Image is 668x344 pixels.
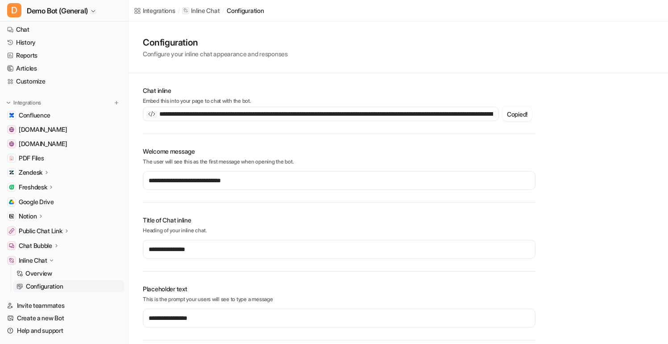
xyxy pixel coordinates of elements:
[9,228,14,234] img: Public Chat Link
[9,127,14,132] img: www.airbnb.com
[9,141,14,147] img: www.atlassian.com
[227,6,264,15] a: configuration
[134,6,175,15] a: Integrations
[4,109,124,122] a: ConfluenceConfluence
[19,125,67,134] span: [DOMAIN_NAME]
[19,256,47,265] p: Inline Chat
[19,154,44,163] span: PDF Files
[143,97,535,105] p: Embed this into your page to chat with the bot.
[19,168,42,177] p: Zendesk
[143,6,175,15] div: Integrations
[13,99,41,106] p: Integrations
[4,312,124,324] a: Create a new Bot
[4,62,124,75] a: Articles
[13,267,124,280] a: Overview
[4,299,124,312] a: Invite teammates
[19,111,50,120] span: Confluence
[4,152,124,164] a: PDF FilesPDF Files
[4,49,124,62] a: Reports
[7,3,21,17] span: D
[4,123,124,136] a: www.airbnb.com[DOMAIN_NAME]
[9,243,14,248] img: Chat Bubble
[25,269,52,278] p: Overview
[143,147,535,156] h2: Welcome message
[113,100,120,106] img: menu_add.svg
[19,241,52,250] p: Chat Bubble
[143,49,288,59] p: Configure your inline chat appearance and responses
[9,113,14,118] img: Confluence
[502,107,532,121] button: Copied!
[13,280,124,293] a: Configuration
[182,6,220,15] a: Inline Chat
[143,284,535,294] h2: Placeholder text
[19,183,47,192] p: Freshdesk
[4,75,124,88] a: Customize
[9,185,14,190] img: Freshdesk
[143,227,535,235] p: Heading of your inline chat.
[191,6,220,15] p: Inline Chat
[4,98,44,107] button: Integrations
[143,86,535,95] h2: Chat inline
[5,100,12,106] img: expand menu
[27,4,88,17] span: Demo Bot (General)
[4,23,124,36] a: Chat
[178,7,180,15] span: /
[9,170,14,175] img: Zendesk
[19,139,67,148] span: [DOMAIN_NAME]
[9,199,14,205] img: Google Drive
[9,214,14,219] img: Notion
[143,36,288,49] h1: Configuration
[4,36,124,49] a: History
[4,324,124,337] a: Help and support
[9,155,14,161] img: PDF Files
[143,295,535,303] p: This is the prompt your users will see to type a message
[143,215,535,225] h2: Title of Chat inline
[26,282,63,291] p: Configuration
[222,7,224,15] span: /
[4,196,124,208] a: Google DriveGoogle Drive
[9,258,14,263] img: Inline Chat
[19,227,62,235] p: Public Chat Link
[19,212,37,221] p: Notion
[19,197,54,206] span: Google Drive
[143,158,535,166] p: The user will see this as the first message when opening the bot.
[4,138,124,150] a: www.atlassian.com[DOMAIN_NAME]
